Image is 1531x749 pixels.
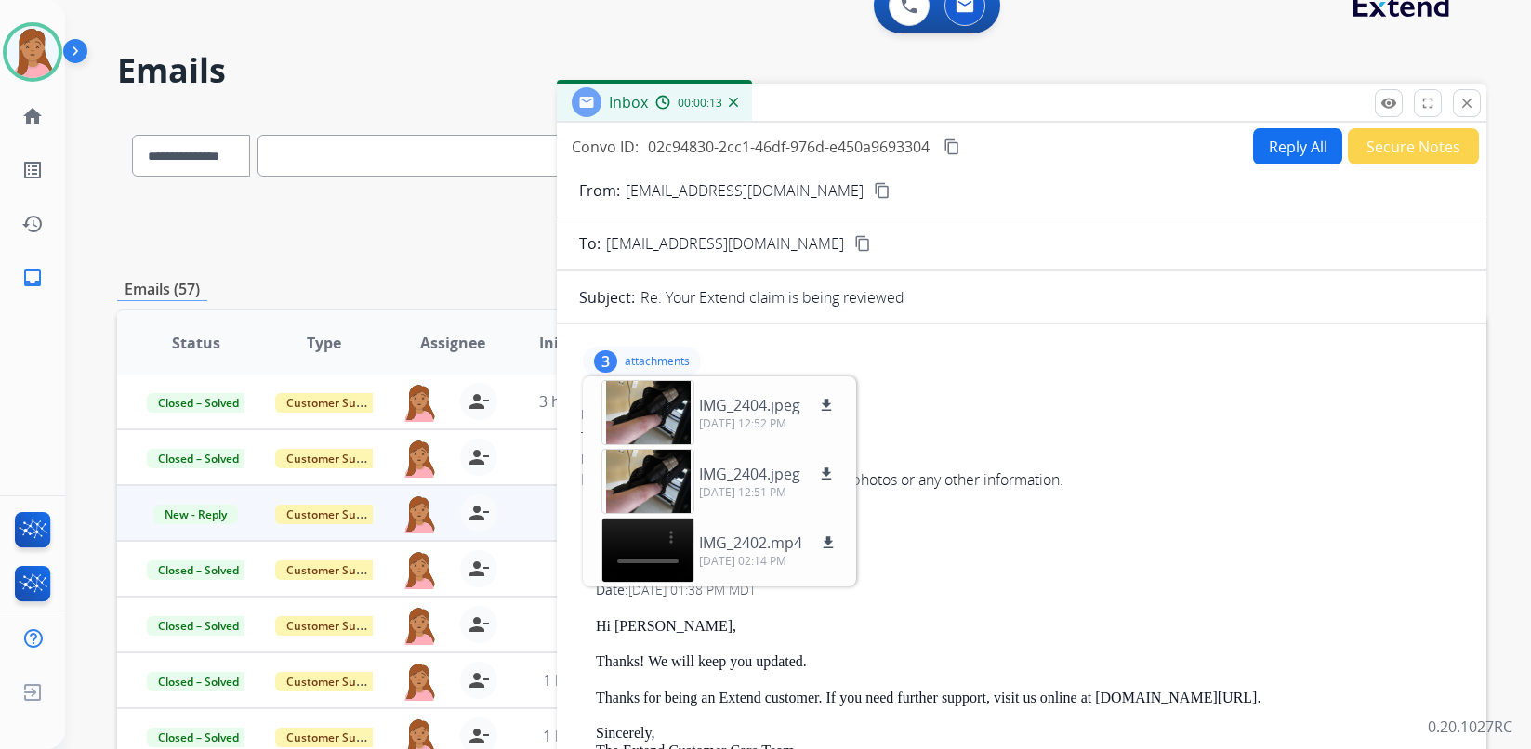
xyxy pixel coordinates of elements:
[648,137,930,157] span: 02c94830-2cc1-46df-976d-e450a9693304
[468,558,490,580] mat-icon: person_remove
[543,670,619,690] span: 1 hour ago
[626,179,864,202] p: [EMAIL_ADDRESS][DOMAIN_NAME]
[468,502,490,524] mat-icon: person_remove
[117,278,207,301] p: Emails (57)
[147,393,250,413] span: Closed – Solved
[147,672,250,691] span: Closed – Solved
[468,390,490,413] mat-icon: person_remove
[172,332,220,354] span: Status
[678,96,722,111] span: 00:00:13
[147,449,250,468] span: Closed – Solved
[854,235,871,252] mat-icon: content_copy
[874,182,891,199] mat-icon: content_copy
[275,393,396,413] span: Customer Support
[818,466,835,482] mat-icon: download
[818,397,835,414] mat-icon: download
[699,463,800,485] p: IMG_2404.jpeg
[596,653,1462,670] p: Thanks! We will keep you updated.
[699,554,839,569] p: [DATE] 02:14 PM
[275,560,396,580] span: Customer Support
[1380,95,1397,112] mat-icon: remove_red_eye
[596,618,1462,635] p: Hi [PERSON_NAME],
[401,439,438,478] img: agent-avatar
[21,105,44,127] mat-icon: home
[625,354,690,369] p: attachments
[275,449,396,468] span: Customer Support
[699,485,838,500] p: [DATE] 12:51 PM
[401,662,438,701] img: agent-avatar
[468,725,490,747] mat-icon: person_remove
[468,446,490,468] mat-icon: person_remove
[7,26,59,78] img: avatar
[820,534,837,551] mat-icon: download
[579,232,601,255] p: To:
[21,267,44,289] mat-icon: inbox
[147,728,250,747] span: Closed – Solved
[1458,95,1475,112] mat-icon: close
[275,616,396,636] span: Customer Support
[579,179,620,202] p: From:
[594,350,617,373] div: 3
[581,427,1462,446] div: To:
[596,581,1462,599] div: Date:
[1348,128,1479,164] button: Secure Notes
[699,416,838,431] p: [DATE] 12:52 PM
[581,450,1462,468] div: Date:
[468,669,490,691] mat-icon: person_remove
[147,560,250,580] span: Closed – Solved
[628,581,756,598] span: [DATE] 01:38 PM MDT
[147,616,250,636] span: Closed – Solved
[539,391,623,412] span: 3 hours ago
[401,606,438,645] img: agent-avatar
[307,332,341,354] span: Type
[596,690,1462,706] p: Thanks for being an Extend customer. If you need further support, visit us online at [DOMAIN_NAME...
[539,332,623,354] span: Initial Date
[21,159,44,181] mat-icon: list_alt
[420,332,485,354] span: Assignee
[401,383,438,422] img: agent-avatar
[606,232,844,255] span: [EMAIL_ADDRESS][DOMAIN_NAME]
[401,550,438,589] img: agent-avatar
[153,505,238,524] span: New - Reply
[581,405,1462,424] div: From:
[640,286,904,309] p: Re: Your Extend claim is being reviewed
[581,468,1462,491] div: Please let me know if I provide any more photos or any other information.
[401,494,438,533] img: agent-avatar
[543,726,619,746] span: 1 hour ago
[275,672,396,691] span: Customer Support
[699,394,800,416] p: IMG_2404.jpeg
[579,286,635,309] p: Subject:
[117,52,1486,89] h2: Emails
[572,136,639,158] p: Convo ID:
[1253,128,1342,164] button: Reply All
[596,558,1462,577] div: To:
[1428,716,1512,738] p: 0.20.1027RC
[275,505,396,524] span: Customer Support
[596,536,1462,555] div: From:
[468,613,490,636] mat-icon: person_remove
[275,728,396,747] span: Customer Support
[609,92,648,112] span: Inbox
[699,532,802,554] p: IMG_2402.mp4
[1419,95,1436,112] mat-icon: fullscreen
[21,213,44,235] mat-icon: history
[944,138,960,155] mat-icon: content_copy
